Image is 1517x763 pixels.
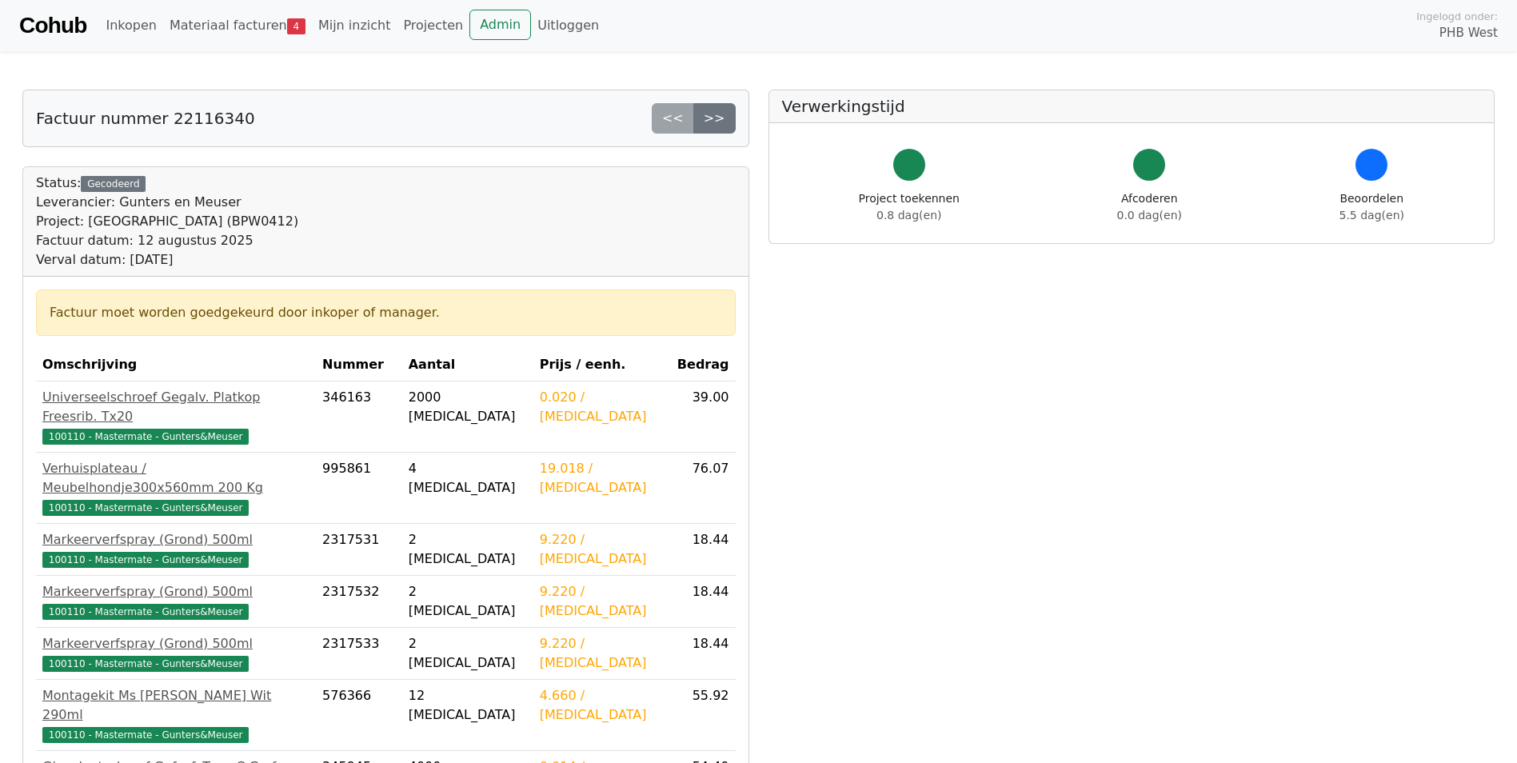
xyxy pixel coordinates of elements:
a: Montagekit Ms [PERSON_NAME] Wit 290ml100110 - Mastermate - Gunters&Meuser [42,686,309,744]
td: 76.07 [671,453,736,524]
td: 2317532 [316,576,402,628]
span: 0.8 dag(en) [876,209,941,222]
div: Verhuisplateau / Meubelhondje300x560mm 200 Kg [42,459,309,497]
th: Prijs / eenh. [533,349,671,381]
h5: Factuur nummer 22116340 [36,109,255,128]
span: Ingelogd onder: [1416,9,1498,24]
a: Uitloggen [531,10,605,42]
td: 346163 [316,381,402,453]
th: Nummer [316,349,402,381]
div: 12 [MEDICAL_DATA] [409,686,527,725]
td: 576366 [316,680,402,751]
div: 9.220 / [MEDICAL_DATA] [540,582,665,621]
div: Universeelschroef Gegalv. Platkop Freesrib. Tx20 [42,388,309,426]
span: 100110 - Mastermate - Gunters&Meuser [42,500,249,516]
div: Gecodeerd [81,176,146,192]
h5: Verwerkingstijd [782,97,1482,116]
div: 4 [MEDICAL_DATA] [409,459,527,497]
td: 39.00 [671,381,736,453]
div: Beoordelen [1339,190,1404,224]
span: 100110 - Mastermate - Gunters&Meuser [42,552,249,568]
div: 9.220 / [MEDICAL_DATA] [540,530,665,569]
a: Markeerverfspray (Grond) 500ml100110 - Mastermate - Gunters&Meuser [42,530,309,569]
span: 100110 - Mastermate - Gunters&Meuser [42,656,249,672]
a: Admin [469,10,531,40]
div: Factuur datum: 12 augustus 2025 [36,231,298,250]
th: Bedrag [671,349,736,381]
a: Markeerverfspray (Grond) 500ml100110 - Mastermate - Gunters&Meuser [42,634,309,673]
a: Projecten [397,10,469,42]
a: Inkopen [99,10,162,42]
td: 995861 [316,453,402,524]
div: 2 [MEDICAL_DATA] [409,634,527,673]
span: 0.0 dag(en) [1117,209,1182,222]
a: Cohub [19,6,86,45]
span: PHB West [1439,24,1498,42]
div: 2000 [MEDICAL_DATA] [409,388,527,426]
div: Montagekit Ms [PERSON_NAME] Wit 290ml [42,686,309,725]
span: 100110 - Mastermate - Gunters&Meuser [42,727,249,743]
div: 4.660 / [MEDICAL_DATA] [540,686,665,725]
div: Leverancier: Gunters en Meuser [36,193,298,212]
th: Omschrijving [36,349,316,381]
div: 2 [MEDICAL_DATA] [409,582,527,621]
td: 2317533 [316,628,402,680]
div: Verval datum: [DATE] [36,250,298,270]
div: Markeerverfspray (Grond) 500ml [42,634,309,653]
div: 19.018 / [MEDICAL_DATA] [540,459,665,497]
a: Universeelschroef Gegalv. Platkop Freesrib. Tx20100110 - Mastermate - Gunters&Meuser [42,388,309,445]
div: Afcoderen [1117,190,1182,224]
span: 4 [287,18,305,34]
td: 18.44 [671,524,736,576]
span: 100110 - Mastermate - Gunters&Meuser [42,604,249,620]
a: Mijn inzicht [312,10,397,42]
span: 5.5 dag(en) [1339,209,1404,222]
div: Markeerverfspray (Grond) 500ml [42,530,309,549]
div: 2 [MEDICAL_DATA] [409,530,527,569]
a: Verhuisplateau / Meubelhondje300x560mm 200 Kg100110 - Mastermate - Gunters&Meuser [42,459,309,517]
td: 18.44 [671,576,736,628]
th: Aantal [402,349,533,381]
span: 100110 - Mastermate - Gunters&Meuser [42,429,249,445]
div: Status: [36,174,298,270]
td: 18.44 [671,628,736,680]
td: 2317531 [316,524,402,576]
div: 0.020 / [MEDICAL_DATA] [540,388,665,426]
div: Factuur moet worden goedgekeurd door inkoper of manager. [50,303,722,322]
div: 9.220 / [MEDICAL_DATA] [540,634,665,673]
div: Project toekennen [859,190,960,224]
div: Project: [GEOGRAPHIC_DATA] (BPW0412) [36,212,298,231]
div: Markeerverfspray (Grond) 500ml [42,582,309,601]
a: >> [693,103,736,134]
a: Materiaal facturen4 [163,10,312,42]
a: Markeerverfspray (Grond) 500ml100110 - Mastermate - Gunters&Meuser [42,582,309,621]
td: 55.92 [671,680,736,751]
